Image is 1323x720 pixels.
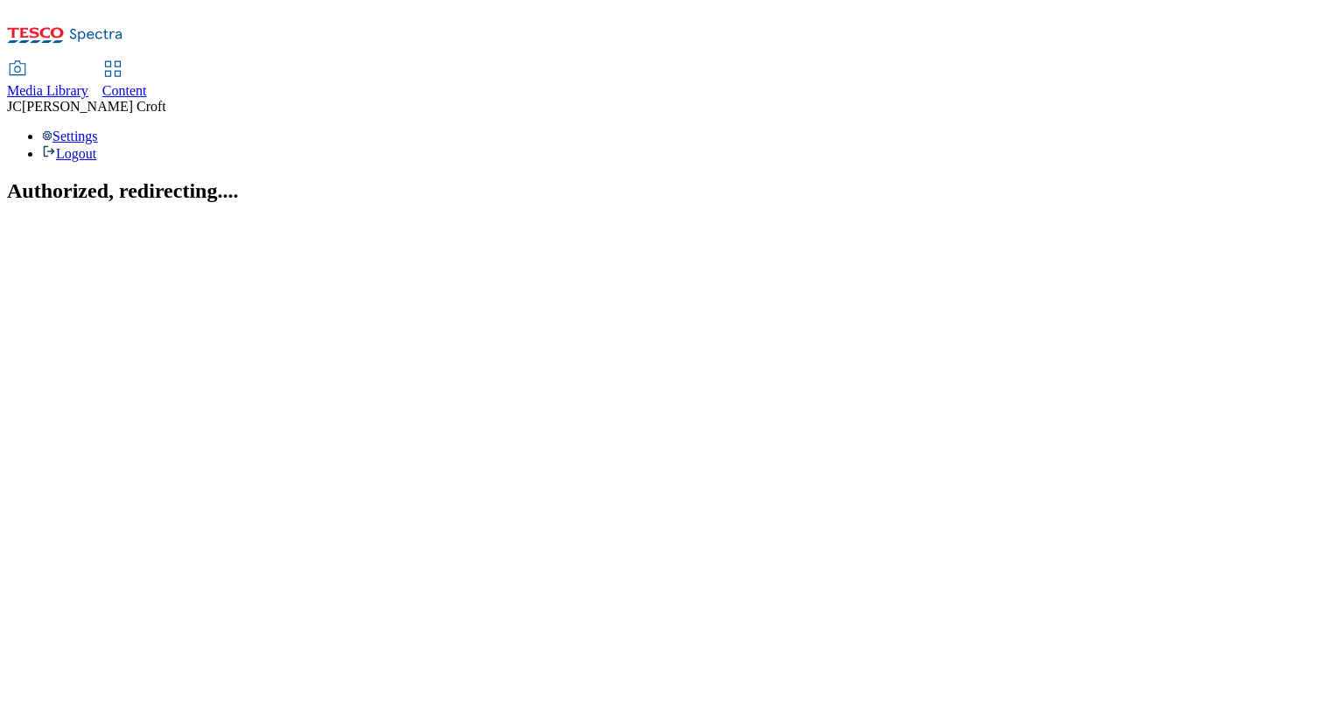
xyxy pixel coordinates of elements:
span: [PERSON_NAME] Croft [22,99,166,114]
span: Content [102,83,147,98]
a: Settings [42,129,98,143]
span: Media Library [7,83,88,98]
a: Content [102,62,147,99]
h2: Authorized, redirecting.... [7,179,1316,203]
a: Media Library [7,62,88,99]
a: Logout [42,146,96,161]
span: JC [7,99,22,114]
